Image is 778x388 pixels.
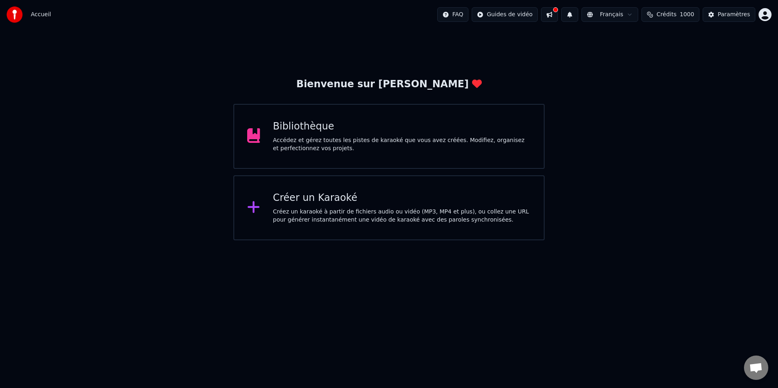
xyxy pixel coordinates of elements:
div: Ouvrir le chat [744,356,768,380]
div: Accédez et gérez toutes les pistes de karaoké que vous avez créées. Modifiez, organisez et perfec... [273,136,531,153]
div: Paramètres [718,11,750,19]
button: Crédits1000 [641,7,699,22]
span: 1000 [680,11,695,19]
span: Crédits [656,11,676,19]
button: Guides de vidéo [472,7,538,22]
button: FAQ [437,7,468,22]
div: Bibliothèque [273,120,531,133]
img: youka [6,6,23,23]
div: Bienvenue sur [PERSON_NAME] [296,78,481,91]
div: Créer un Karaoké [273,192,531,205]
nav: breadcrumb [31,11,51,19]
span: Accueil [31,11,51,19]
div: Créez un karaoké à partir de fichiers audio ou vidéo (MP3, MP4 et plus), ou collez une URL pour g... [273,208,531,224]
button: Paramètres [703,7,755,22]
